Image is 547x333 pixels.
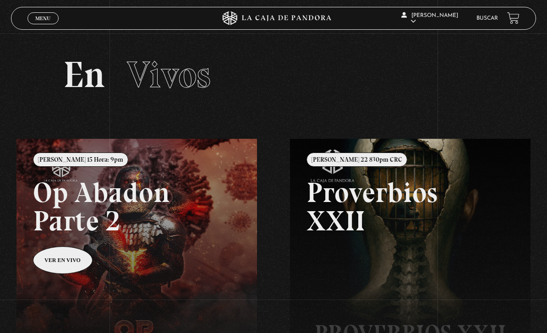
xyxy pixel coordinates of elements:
[476,16,498,21] a: Buscar
[63,56,483,93] h2: En
[35,16,50,21] span: Menu
[32,23,54,29] span: Cerrar
[127,53,211,97] span: Vivos
[507,12,520,24] a: View your shopping cart
[401,13,458,24] span: [PERSON_NAME]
